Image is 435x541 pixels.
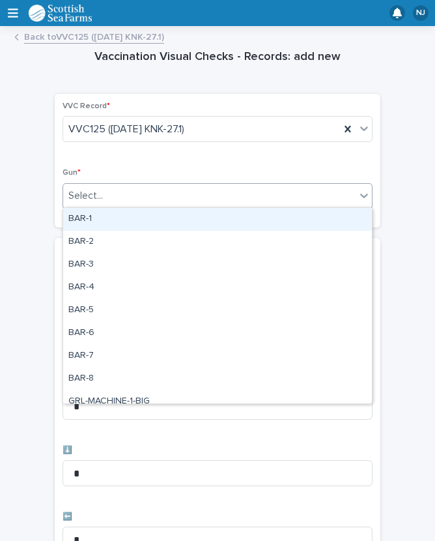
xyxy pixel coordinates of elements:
[63,208,372,231] div: BAR-1
[24,29,164,44] a: Back toVVC125 ([DATE] KNK-27.1)
[29,5,92,22] img: uOABhIYSsOPhGJQdTwEw
[63,322,372,345] div: BAR-6
[63,446,72,454] span: ⬇️
[63,102,110,110] span: VVC Record
[55,50,380,65] h1: Vaccination Visual Checks - Records: add new
[63,345,372,368] div: BAR-7
[68,189,103,203] div: Select...
[413,5,428,21] div: NJ
[63,368,372,390] div: BAR-8
[63,254,372,276] div: BAR-3
[63,299,372,322] div: BAR-5
[63,276,372,299] div: BAR-4
[63,390,372,413] div: GRL-MACHINE-1-BIG
[68,123,184,136] span: VVC125 ([DATE] KNK-27.1)
[63,169,81,177] span: Gun
[63,513,72,521] span: ⬅️
[63,231,372,254] div: BAR-2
